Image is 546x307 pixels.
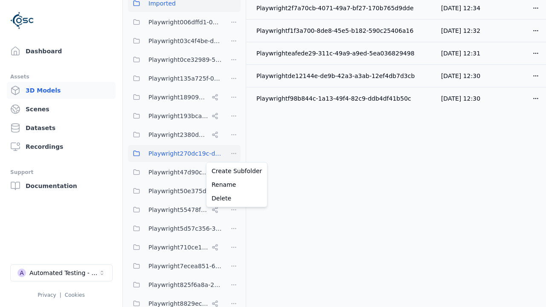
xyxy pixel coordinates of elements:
[208,191,265,205] a: Delete
[208,178,265,191] a: Rename
[208,164,265,178] a: Create Subfolder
